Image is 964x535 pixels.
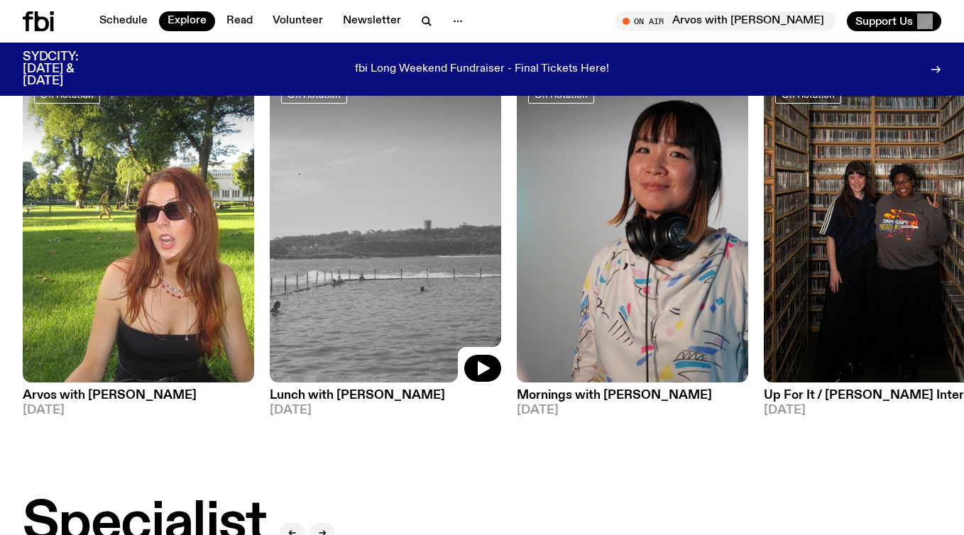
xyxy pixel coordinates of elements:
button: Support Us [847,11,941,31]
p: fbi Long Weekend Fundraiser - Final Tickets Here! [355,63,609,76]
img: Kana Frazer is smiling at the camera with her head tilted slightly to her left. She wears big bla... [517,74,748,382]
img: Lizzie Bowles is sitting in a bright green field of grass, with dark sunglasses and a black top. ... [23,74,254,382]
h3: Mornings with [PERSON_NAME] [517,390,748,402]
span: [DATE] [23,404,254,417]
span: Support Us [855,15,913,28]
a: Read [218,11,261,31]
button: On AirArvos with [PERSON_NAME] [615,11,836,31]
a: Volunteer [264,11,332,31]
a: Mornings with [PERSON_NAME][DATE] [517,382,748,417]
h3: SYDCITY: [DATE] & [DATE] [23,51,114,87]
a: Explore [159,11,215,31]
a: Arvos with [PERSON_NAME][DATE] [23,382,254,417]
h3: Arvos with [PERSON_NAME] [23,390,254,402]
a: Newsletter [334,11,410,31]
span: [DATE] [517,404,748,417]
a: Lunch with [PERSON_NAME][DATE] [270,382,501,417]
span: [DATE] [270,404,501,417]
a: Schedule [91,11,156,31]
h3: Lunch with [PERSON_NAME] [270,390,501,402]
